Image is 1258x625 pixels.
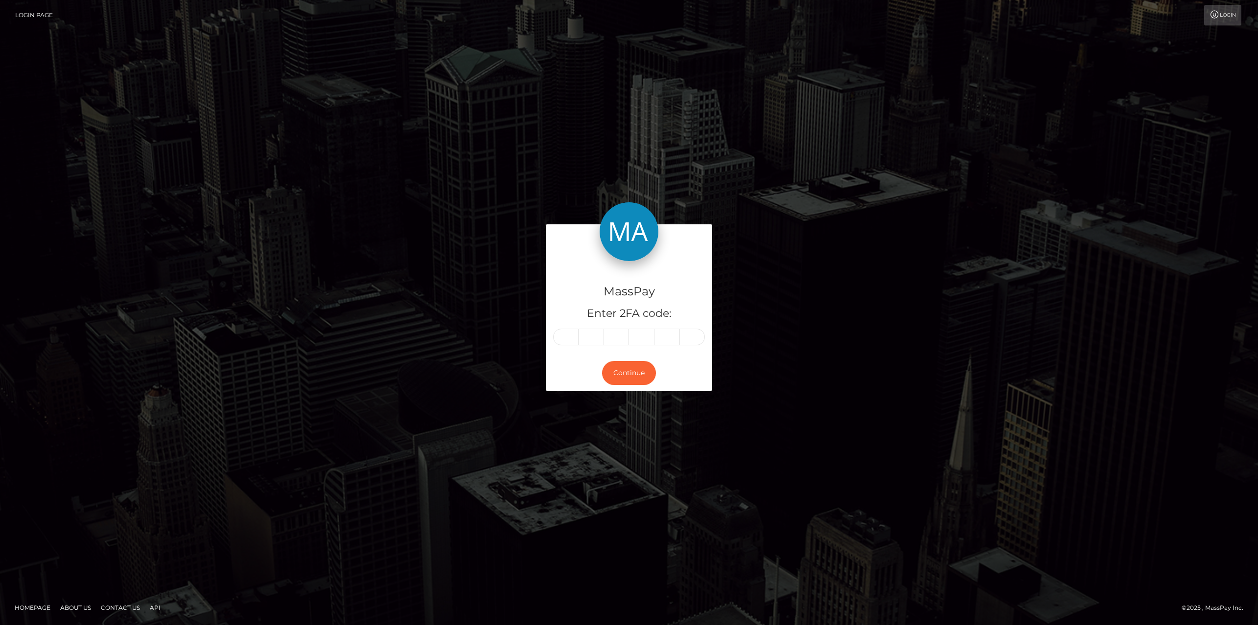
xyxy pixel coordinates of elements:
[602,361,656,385] button: Continue
[600,202,658,261] img: MassPay
[553,306,705,321] h5: Enter 2FA code:
[146,600,164,615] a: API
[1182,602,1251,613] div: © 2025 , MassPay Inc.
[15,5,53,25] a: Login Page
[56,600,95,615] a: About Us
[1204,5,1241,25] a: Login
[97,600,144,615] a: Contact Us
[11,600,54,615] a: Homepage
[553,283,705,300] h4: MassPay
